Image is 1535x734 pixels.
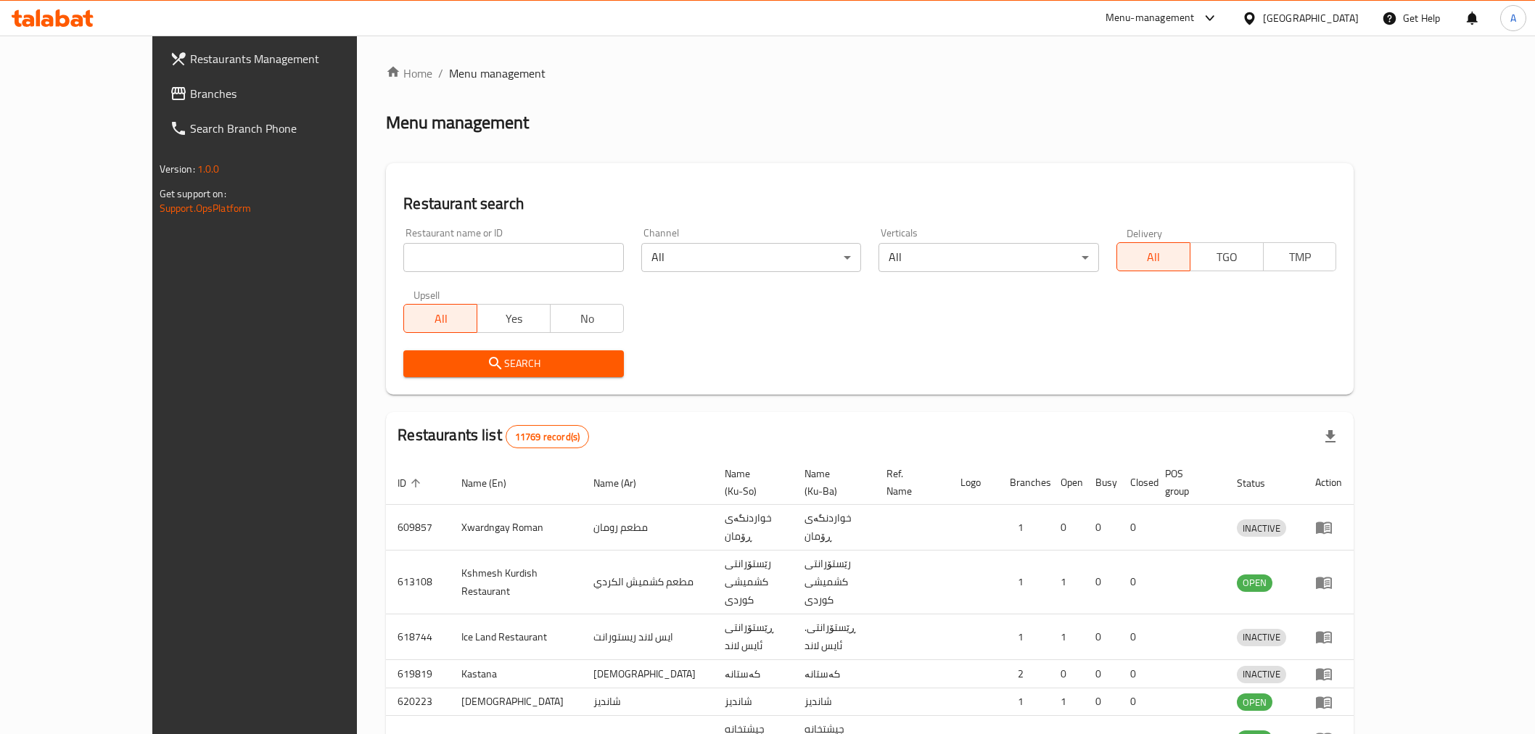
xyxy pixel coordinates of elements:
[506,430,588,444] span: 11769 record(s)
[713,614,793,660] td: ڕێستۆرانتی ئایس لاند
[1106,9,1195,27] div: Menu-management
[413,289,440,300] label: Upsell
[1237,574,1272,592] div: OPEN
[386,550,450,614] td: 613108
[160,160,195,178] span: Version:
[998,660,1049,688] td: 2
[1304,461,1354,505] th: Action
[1315,574,1342,591] div: Menu
[1119,550,1153,614] td: 0
[725,465,775,500] span: Name (Ku-So)
[1123,247,1185,268] span: All
[386,65,1354,82] nav: breadcrumb
[1269,247,1331,268] span: TMP
[793,660,875,688] td: کەستانە
[582,614,713,660] td: ايس لاند ريستورانت
[641,243,862,272] div: All
[713,505,793,550] td: خواردنگەی ڕۆمان
[158,76,408,111] a: Branches
[483,308,545,329] span: Yes
[1263,10,1359,26] div: [GEOGRAPHIC_DATA]
[1237,520,1286,537] span: INACTIVE
[461,474,525,492] span: Name (En)
[1237,474,1284,492] span: Status
[582,505,713,550] td: مطعم رومان
[450,550,582,614] td: Kshmesh Kurdish Restaurant
[386,614,450,660] td: 618744
[998,614,1049,660] td: 1
[386,505,450,550] td: 609857
[1315,519,1342,536] div: Menu
[1119,614,1153,660] td: 0
[1313,419,1348,454] div: Export file
[403,350,624,377] button: Search
[1237,666,1286,683] div: INACTIVE
[1049,614,1084,660] td: 1
[197,160,220,178] span: 1.0.0
[1084,614,1119,660] td: 0
[450,688,582,716] td: [DEMOGRAPHIC_DATA]
[550,304,624,333] button: No
[1084,550,1119,614] td: 0
[1119,688,1153,716] td: 0
[398,474,425,492] span: ID
[1116,242,1190,271] button: All
[582,660,713,688] td: [DEMOGRAPHIC_DATA]
[450,505,582,550] td: Xwardngay Roman
[998,550,1049,614] td: 1
[1084,461,1119,505] th: Busy
[403,243,624,272] input: Search for restaurant name or ID..
[1127,228,1163,238] label: Delivery
[1119,461,1153,505] th: Closed
[949,461,998,505] th: Logo
[415,355,612,373] span: Search
[403,193,1336,215] h2: Restaurant search
[582,550,713,614] td: مطعم كشميش الكردي
[190,85,397,102] span: Branches
[1049,550,1084,614] td: 1
[158,111,408,146] a: Search Branch Phone
[1049,461,1084,505] th: Open
[804,465,857,500] span: Name (Ku-Ba)
[477,304,551,333] button: Yes
[160,199,252,218] a: Support.OpsPlatform
[1315,628,1342,646] div: Menu
[158,41,408,76] a: Restaurants Management
[793,550,875,614] td: رێستۆرانتی کشمیشى كوردى
[160,184,226,203] span: Get support on:
[886,465,931,500] span: Ref. Name
[410,308,472,329] span: All
[506,425,589,448] div: Total records count
[1237,694,1272,711] span: OPEN
[1237,629,1286,646] span: INACTIVE
[1196,247,1258,268] span: TGO
[190,120,397,137] span: Search Branch Phone
[793,505,875,550] td: خواردنگەی ڕۆمان
[1190,242,1264,271] button: TGO
[190,50,397,67] span: Restaurants Management
[556,308,618,329] span: No
[1237,574,1272,591] span: OPEN
[593,474,655,492] span: Name (Ar)
[1263,242,1337,271] button: TMP
[1315,665,1342,683] div: Menu
[998,461,1049,505] th: Branches
[582,688,713,716] td: شانديز
[1049,660,1084,688] td: 0
[713,660,793,688] td: کەستانە
[793,688,875,716] td: شانديز
[450,614,582,660] td: Ice Land Restaurant
[998,505,1049,550] td: 1
[398,424,589,448] h2: Restaurants list
[1237,666,1286,683] span: INACTIVE
[1119,505,1153,550] td: 0
[438,65,443,82] li: /
[386,111,529,134] h2: Menu management
[878,243,1099,272] div: All
[793,614,875,660] td: .ڕێستۆرانتی ئایس لاند
[1119,660,1153,688] td: 0
[403,304,477,333] button: All
[713,688,793,716] td: شانديز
